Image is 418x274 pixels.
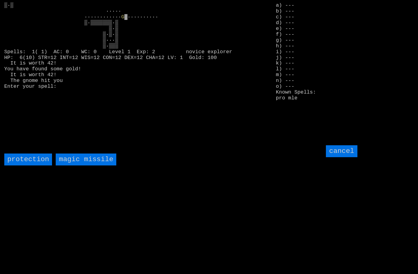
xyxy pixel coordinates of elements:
input: protection [4,154,52,165]
input: magic missile [56,154,116,165]
font: G [121,14,124,20]
larn: ▒·▒ ····· ············ ▓·········· ▒·▒▒▒▒▒▒▒·▒ ▒·▒ ▒·▒·▒ ▒···▒ ▒·▒▒▒ Spells: 1( 1) AC: 0 WC: 0 Le... [4,3,268,140]
input: cancel [326,145,357,157]
stats: a) --- b) --- c) --- d) --- e) --- f) --- g) --- h) --- i) --- j) --- k) --- l) --- m) --- n) ---... [276,3,414,85]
